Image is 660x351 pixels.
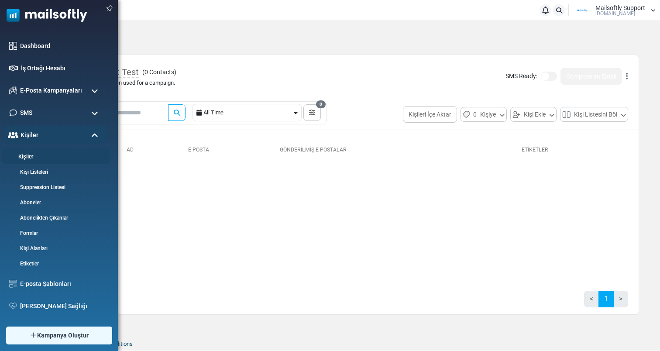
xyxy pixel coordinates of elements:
[5,260,105,268] a: Etiketler
[560,107,628,122] button: Kişi Listesini Böl
[60,79,176,87] div: This list has not yet been used for a campaign.
[595,5,645,11] span: Mailsoftly Support
[21,131,38,140] span: Kişiler
[473,109,477,120] span: 0
[584,291,628,314] nav: Page
[280,147,347,153] a: Gönderilmiş E-Postalar
[9,109,17,117] img: sms-icon.png
[5,199,105,206] a: Aboneler
[21,64,103,73] a: İş Ortağı Hesabı
[5,183,105,191] a: Suppression Listesi
[20,41,103,51] a: Dashboard
[571,4,656,17] a: User Logo Mailsoftly Support [DOMAIN_NAME]
[20,108,32,117] span: SMS
[120,147,134,153] a: Ad
[5,244,105,252] a: Kişi Alanları
[403,106,457,123] button: Kişileri İçe Aktar
[571,4,593,17] img: User Logo
[303,104,321,121] button: 0
[20,279,103,289] a: E-posta Şablonları
[8,132,18,138] img: contacts-icon-active.svg
[28,335,660,351] footer: 2025
[595,11,635,16] span: [DOMAIN_NAME]
[461,107,507,122] button: 0Kişiye
[5,229,105,237] a: Formlar
[9,42,17,50] img: dashboard-icon.svg
[510,107,557,122] button: Kişi Ekle
[560,68,622,85] a: Compose an Email
[203,104,292,121] div: All Time
[188,147,209,153] a: E-Posta
[9,86,17,94] img: campaigns-icon.png
[316,100,326,108] span: 0
[37,331,89,340] span: Kampanya Oluştur
[20,86,82,95] span: E-Posta Kampanyaları
[9,303,17,310] img: domain-health-icon.svg
[2,153,107,161] a: Kişiler
[522,147,548,153] a: Etiketler
[5,168,105,176] a: Kişi Listeleri
[20,302,103,311] a: [PERSON_NAME] Sağlığı
[5,214,105,222] a: Abonelikten Çıkanlar
[142,68,176,77] span: ( )
[144,69,174,76] span: 0 Contacts
[505,68,628,85] div: SMS Ready:
[9,280,17,288] img: email-templates-icon.svg
[598,291,614,307] a: 1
